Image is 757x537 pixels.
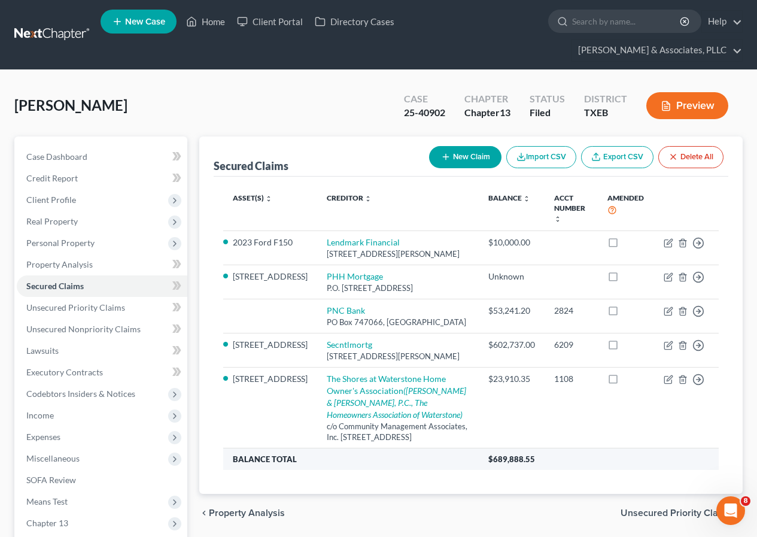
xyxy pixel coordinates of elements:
a: PHH Mortgage [327,271,383,281]
a: Acct Number unfold_more [554,193,585,223]
a: SOFA Review [17,469,187,491]
a: Creditor unfold_more [327,193,372,202]
input: Search by name... [572,10,682,32]
a: Secntlmortg [327,339,372,350]
i: unfold_more [523,195,530,202]
span: Lawsuits [26,345,59,356]
span: Codebtors Insiders & Notices [26,389,135,399]
a: Client Portal [231,11,309,32]
div: 1108 [554,373,588,385]
div: 25-40902 [404,106,445,120]
div: c/o Community Management Associates, Inc. [STREET_ADDRESS] [327,421,469,443]
button: Unsecured Priority Claims chevron_right [621,508,743,518]
li: [STREET_ADDRESS] [233,339,308,351]
div: [STREET_ADDRESS][PERSON_NAME] [327,248,469,260]
a: Asset(s) unfold_more [233,193,272,202]
a: [PERSON_NAME] & Associates, PLLC [572,40,742,61]
li: [STREET_ADDRESS] [233,373,308,385]
span: Expenses [26,432,60,442]
a: Export CSV [581,146,653,168]
div: District [584,92,627,106]
span: SOFA Review [26,475,76,485]
button: Import CSV [506,146,576,168]
div: PO Box 747066, [GEOGRAPHIC_DATA] [327,317,469,328]
div: Chapter [464,106,510,120]
span: $689,888.55 [488,454,535,464]
div: Status [530,92,565,106]
a: Secured Claims [17,275,187,297]
span: Property Analysis [209,508,285,518]
i: ([PERSON_NAME] & [PERSON_NAME], P.C., The Homeowners Association of Waterstone) [327,386,466,420]
span: Means Test [26,496,68,506]
i: chevron_left [199,508,209,518]
li: [STREET_ADDRESS] [233,271,308,283]
span: Unsecured Priority Claims [621,508,733,518]
a: Credit Report [17,168,187,189]
div: $602,737.00 [488,339,535,351]
a: Unsecured Priority Claims [17,297,187,318]
span: Client Profile [26,195,76,205]
span: 8 [741,496,750,506]
div: $10,000.00 [488,236,535,248]
button: chevron_left Property Analysis [199,508,285,518]
a: Lawsuits [17,340,187,362]
a: Unsecured Nonpriority Claims [17,318,187,340]
span: Credit Report [26,173,78,183]
i: unfold_more [265,195,272,202]
div: $53,241.20 [488,305,535,317]
div: Chapter [464,92,510,106]
div: P.O. [STREET_ADDRESS] [327,283,469,294]
a: Lendmark Financial [327,237,400,247]
span: Real Property [26,216,78,226]
span: 13 [500,107,510,118]
span: [PERSON_NAME] [14,96,127,114]
span: Income [26,410,54,420]
a: Home [180,11,231,32]
div: [STREET_ADDRESS][PERSON_NAME] [327,351,469,362]
a: The Shores at Waterstone Home Owner's Association([PERSON_NAME] & [PERSON_NAME], P.C., The Homeow... [327,374,466,420]
span: Case Dashboard [26,151,87,162]
div: Filed [530,106,565,120]
span: Personal Property [26,238,95,248]
span: Unsecured Priority Claims [26,302,125,313]
span: Secured Claims [26,281,84,291]
div: 2824 [554,305,588,317]
div: 6209 [554,339,588,351]
th: Balance Total [223,448,479,470]
button: Delete All [658,146,723,168]
span: Executory Contracts [26,367,103,377]
li: 2023 Ford F150 [233,236,308,248]
span: Property Analysis [26,259,93,269]
div: Case [404,92,445,106]
span: New Case [125,17,165,26]
iframe: Intercom live chat [716,496,745,525]
a: Help [702,11,742,32]
div: TXEB [584,106,627,120]
div: $23,910.35 [488,373,535,385]
button: New Claim [429,146,501,168]
div: Secured Claims [214,159,288,173]
span: Unsecured Nonpriority Claims [26,324,141,334]
a: Directory Cases [309,11,400,32]
a: Property Analysis [17,254,187,275]
span: Chapter 13 [26,518,68,528]
a: PNC Bank [327,305,365,315]
th: Amended [598,186,654,231]
i: unfold_more [364,195,372,202]
a: Case Dashboard [17,146,187,168]
div: Unknown [488,271,535,283]
i: unfold_more [554,216,561,223]
a: Executory Contracts [17,362,187,383]
span: Miscellaneous [26,453,80,463]
button: Preview [646,92,728,119]
a: Balance unfold_more [488,193,530,202]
